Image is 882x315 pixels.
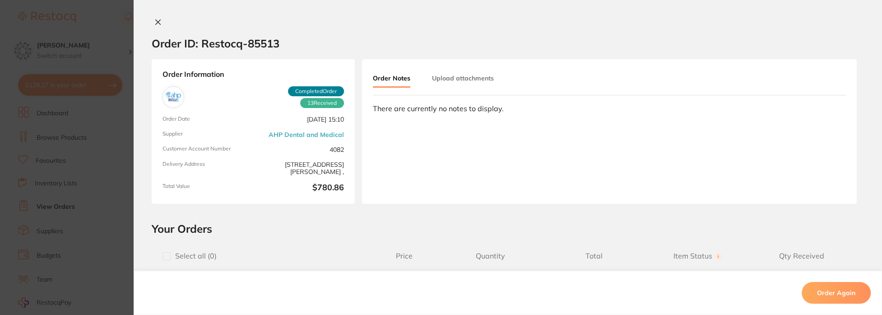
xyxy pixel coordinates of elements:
span: Supplier [162,131,250,138]
h2: Your Orders [152,222,864,235]
span: Item Status [646,252,750,260]
span: Quantity [439,252,543,260]
button: Upload attachments [432,70,494,86]
span: Total Value [162,183,250,193]
b: $780.86 [257,183,344,193]
strong: Order Information [162,70,344,79]
span: 4082 [257,146,344,153]
span: Delivery Address [162,161,250,176]
div: There are currently no notes to display. [373,104,846,113]
button: Order Again [802,282,871,304]
span: Order Date [162,116,250,123]
span: Price [370,252,439,260]
span: [STREET_ADDRESS][PERSON_NAME] , [257,161,344,176]
img: AHP Dental and Medical [165,89,182,106]
button: Order Notes [373,70,410,88]
h2: Order ID: Restocq- 85513 [152,37,279,50]
span: Completed Order [288,86,344,96]
span: Total [543,252,646,260]
span: Received [300,98,344,108]
span: Qty Received [750,252,854,260]
span: Select all ( 0 ) [171,252,217,260]
a: AHP Dental and Medical [269,131,344,138]
span: Customer Account Number [162,146,250,153]
span: [DATE] 15:10 [257,116,344,123]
